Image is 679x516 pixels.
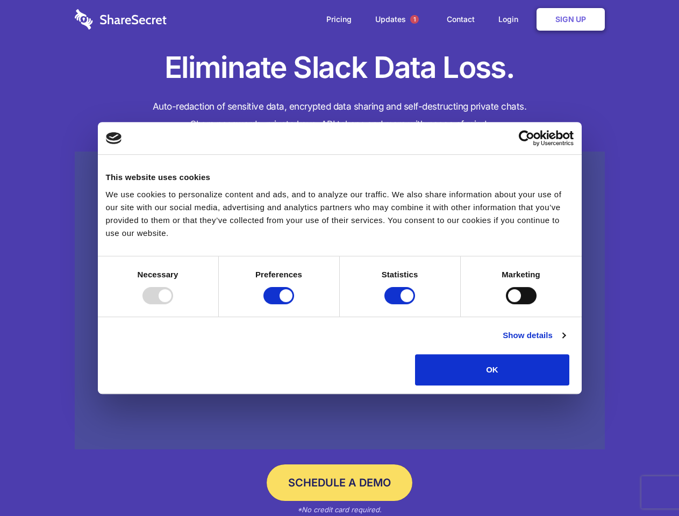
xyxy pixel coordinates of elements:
img: logo-wordmark-white-trans-d4663122ce5f474addd5e946df7df03e33cb6a1c49d2221995e7729f52c070b2.svg [75,9,167,30]
a: Sign Up [537,8,605,31]
strong: Preferences [255,270,302,279]
a: Pricing [316,3,362,36]
div: This website uses cookies [106,171,574,184]
h1: Eliminate Slack Data Loss. [75,48,605,87]
a: Schedule a Demo [267,464,412,501]
a: Login [488,3,534,36]
a: Contact [436,3,485,36]
strong: Necessary [138,270,178,279]
button: OK [415,354,569,385]
div: We use cookies to personalize content and ads, and to analyze our traffic. We also share informat... [106,188,574,240]
strong: Statistics [382,270,418,279]
span: 1 [410,15,419,24]
strong: Marketing [502,270,540,279]
h4: Auto-redaction of sensitive data, encrypted data sharing and self-destructing private chats. Shar... [75,98,605,133]
a: Show details [503,329,565,342]
a: Usercentrics Cookiebot - opens in a new window [480,130,574,146]
a: Wistia video thumbnail [75,152,605,450]
img: logo [106,132,122,144]
em: *No credit card required. [297,505,382,514]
